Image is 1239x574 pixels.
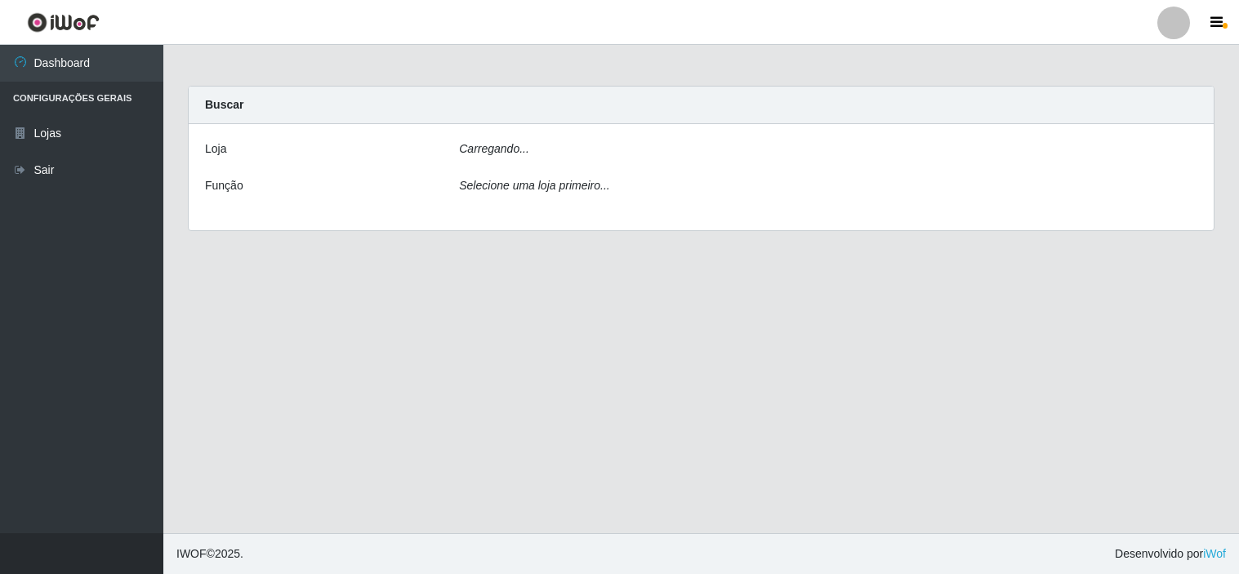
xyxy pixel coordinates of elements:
[1115,545,1226,563] span: Desenvolvido por
[176,545,243,563] span: © 2025 .
[459,179,609,192] i: Selecione uma loja primeiro...
[205,177,243,194] label: Função
[1203,547,1226,560] a: iWof
[459,142,529,155] i: Carregando...
[205,140,226,158] label: Loja
[205,98,243,111] strong: Buscar
[176,547,207,560] span: IWOF
[27,12,100,33] img: CoreUI Logo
